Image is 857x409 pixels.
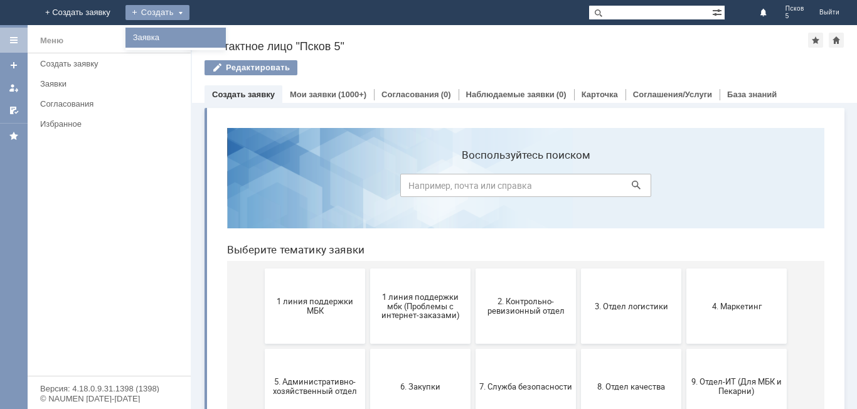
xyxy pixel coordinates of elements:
[153,231,253,306] button: 6. Закупки
[258,151,359,226] button: 2. Контрольно-ревизионный отдел
[556,90,567,99] div: (0)
[368,344,460,353] span: Отдел-ИТ (Офис)
[40,385,178,393] div: Версия: 4.18.0.9.31.1398 (1398)
[48,151,148,226] button: 1 линия поддержки МБК
[40,119,169,129] div: Избранное
[381,90,439,99] a: Согласования
[441,90,451,99] div: (0)
[712,6,725,18] span: Расширенный поиск
[262,263,355,273] span: 7. Служба безопасности
[4,78,24,98] a: Мои заявки
[785,5,804,13] span: Псков
[40,33,63,48] div: Меню
[157,174,250,202] span: 1 линия поддержки мбк (Проблемы с интернет-заказами)
[582,90,618,99] a: Карточка
[364,151,464,226] button: 3. Отдел логистики
[4,100,24,120] a: Мои согласования
[35,74,188,93] a: Заявки
[829,33,844,48] div: Сделать домашней страницей
[4,55,24,75] a: Создать заявку
[364,231,464,306] button: 8. Отдел качества
[157,263,250,273] span: 6. Закупки
[262,339,355,358] span: Отдел-ИТ (Битрикс24 и CRM)
[183,31,434,43] label: Воспользуйтесь поиском
[473,183,566,193] span: 4. Маркетинг
[205,40,808,53] div: Контактное лицо "Псков 5"
[48,311,148,386] button: Бухгалтерия (для мбк)
[35,54,188,73] a: Создать заявку
[183,56,434,79] input: Например, почта или справка
[51,259,144,278] span: 5. Административно-хозяйственный отдел
[473,259,566,278] span: 9. Отдел-ИТ (Для МБК и Пекарни)
[262,179,355,198] span: 2. Контрольно-ревизионный отдел
[364,311,464,386] button: Отдел-ИТ (Офис)
[125,5,189,20] div: Создать
[10,125,607,138] header: Выберите тематику заявки
[808,33,823,48] div: Добавить в избранное
[785,13,804,20] span: 5
[290,90,336,99] a: Мои заявки
[727,90,777,99] a: База знаний
[258,311,359,386] button: Отдел-ИТ (Битрикс24 и CRM)
[368,263,460,273] span: 8. Отдел качества
[258,231,359,306] button: 7. Служба безопасности
[368,183,460,193] span: 3. Отдел логистики
[40,99,183,109] div: Согласования
[40,79,183,88] div: Заявки
[212,90,275,99] a: Создать заявку
[469,231,570,306] button: 9. Отдел-ИТ (Для МБК и Пекарни)
[48,231,148,306] button: 5. Административно-хозяйственный отдел
[469,311,570,386] button: Финансовый отдел
[466,90,555,99] a: Наблюдаемые заявки
[40,59,183,68] div: Создать заявку
[128,30,223,45] a: Заявка
[633,90,712,99] a: Соглашения/Услуги
[35,94,188,114] a: Согласования
[51,179,144,198] span: 1 линия поддержки МБК
[153,151,253,226] button: 1 линия поддержки мбк (Проблемы с интернет-заказами)
[51,344,144,353] span: Бухгалтерия (для мбк)
[40,395,178,403] div: © NAUMEN [DATE]-[DATE]
[469,151,570,226] button: 4. Маркетинг
[338,90,366,99] div: (1000+)
[473,344,566,353] span: Финансовый отдел
[153,311,253,386] button: Отдел ИТ (1С)
[157,344,250,353] span: Отдел ИТ (1С)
